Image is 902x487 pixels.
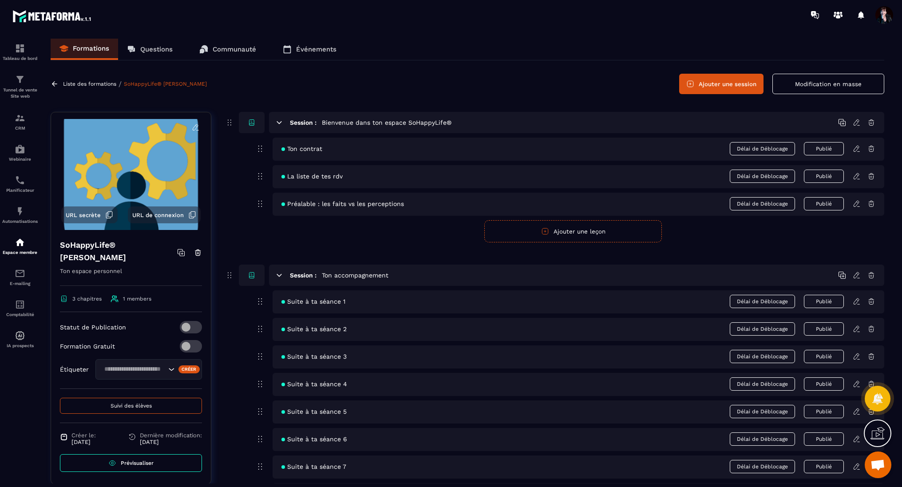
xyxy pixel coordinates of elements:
[730,295,795,308] span: Délai de Déblocage
[140,432,202,439] span: Dernière modification:
[322,118,451,127] h5: Bienvenue dans ton espace SoHappyLife®
[15,113,25,123] img: formation
[281,353,347,360] span: Suite à ta séance 3
[281,173,343,180] span: La liste de tes rdv
[2,56,38,61] p: Tableau de bord
[730,405,795,418] span: Délai de Déblocage
[322,271,388,280] h5: Ton accompagnement
[119,80,122,88] span: /
[804,405,844,418] button: Publié
[730,142,795,155] span: Délai de Déblocage
[2,230,38,261] a: automationsautomationsEspace membre
[730,197,795,210] span: Délai de Déblocage
[190,39,265,60] a: Communauté
[60,398,202,414] button: Suivi des élèves
[2,199,38,230] a: automationsautomationsAutomatisations
[804,377,844,391] button: Publié
[118,39,182,60] a: Questions
[679,74,764,94] button: Ajouter une session
[730,432,795,446] span: Délai de Déblocage
[730,350,795,363] span: Délai de Déblocage
[124,81,207,87] a: SoHappyLife® [PERSON_NAME]
[484,220,662,242] button: Ajouter une leçon
[2,219,38,224] p: Automatisations
[2,188,38,193] p: Planificateur
[2,312,38,317] p: Comptabilité
[804,432,844,446] button: Publié
[15,237,25,248] img: automations
[2,168,38,199] a: schedulerschedulerPlanificateur
[281,463,346,470] span: Suite à ta séance 7
[2,343,38,348] p: IA prospects
[804,295,844,308] button: Publié
[178,365,200,373] div: Créer
[140,439,202,445] p: [DATE]
[281,436,347,443] span: Suite à ta séance 6
[804,142,844,155] button: Publié
[730,322,795,336] span: Délai de Déblocage
[2,106,38,137] a: formationformationCRM
[730,377,795,391] span: Délai de Déblocage
[281,298,345,305] span: Suite à ta séance 1
[2,87,38,99] p: Tunnel de vente Site web
[60,343,115,350] p: Formation Gratuit
[2,137,38,168] a: automationsautomationsWebinaire
[15,206,25,217] img: automations
[2,36,38,67] a: formationformationTableau de bord
[60,266,202,286] p: Ton espace personnel
[12,8,92,24] img: logo
[58,119,204,230] img: background
[61,206,118,223] button: URL secrète
[73,44,109,52] p: Formations
[132,212,184,218] span: URL de connexion
[281,145,322,152] span: Ton contrat
[290,119,316,126] h6: Session :
[123,296,151,302] span: 1 members
[290,272,316,279] h6: Session :
[51,39,118,60] a: Formations
[772,74,884,94] button: Modification en masse
[128,206,201,223] button: URL de connexion
[60,324,126,331] p: Statut de Publication
[15,330,25,341] img: automations
[730,460,795,473] span: Délai de Déblocage
[15,43,25,54] img: formation
[281,325,347,333] span: Suite à ta séance 2
[865,451,891,478] div: Ouvrir le chat
[2,157,38,162] p: Webinaire
[2,261,38,293] a: emailemailE-mailing
[60,366,89,373] p: Étiqueter
[66,212,101,218] span: URL secrète
[101,364,166,374] input: Search for option
[15,175,25,186] img: scheduler
[281,408,347,415] span: Suite à ta séance 5
[111,403,152,409] span: Suivi des élèves
[2,67,38,106] a: formationformationTunnel de vente Site web
[121,460,154,466] span: Prévisualiser
[281,380,347,388] span: Suite à ta séance 4
[804,197,844,210] button: Publié
[804,322,844,336] button: Publié
[63,81,116,87] a: Liste des formations
[60,239,177,264] h4: SoHappyLife® [PERSON_NAME]
[15,74,25,85] img: formation
[296,45,336,53] p: Événements
[274,39,345,60] a: Événements
[60,454,202,472] a: Prévisualiser
[2,293,38,324] a: accountantaccountantComptabilité
[15,268,25,279] img: email
[804,170,844,183] button: Publié
[213,45,256,53] p: Communauté
[2,126,38,131] p: CRM
[71,439,96,445] p: [DATE]
[281,200,404,207] span: Préalable : les faits vs les perceptions
[2,250,38,255] p: Espace membre
[140,45,173,53] p: Questions
[71,432,96,439] span: Créer le:
[804,350,844,363] button: Publié
[730,170,795,183] span: Délai de Déblocage
[804,460,844,473] button: Publié
[15,299,25,310] img: accountant
[15,144,25,154] img: automations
